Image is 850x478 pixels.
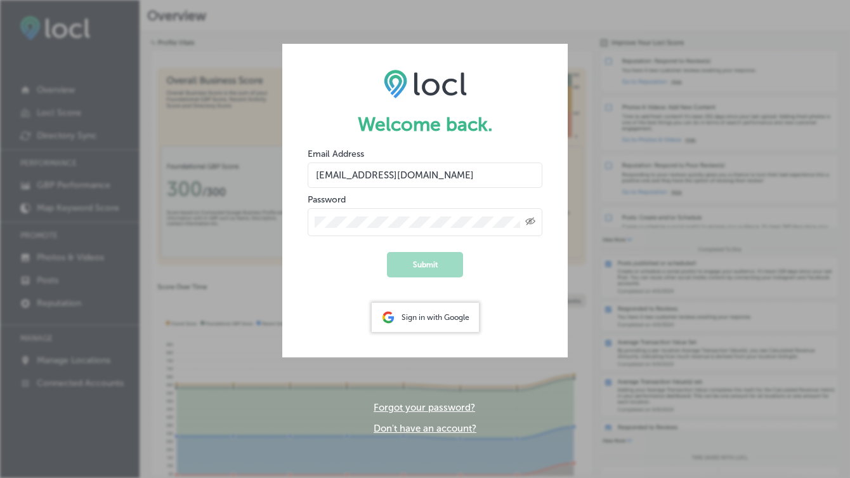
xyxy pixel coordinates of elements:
[308,194,346,205] label: Password
[374,402,475,413] a: Forgot your password?
[308,149,364,159] label: Email Address
[384,69,467,98] img: LOCL logo
[372,303,479,332] div: Sign in with Google
[308,113,542,136] h1: Welcome back.
[525,216,535,228] span: Toggle password visibility
[374,423,476,434] a: Don't have an account?
[387,252,463,277] button: Submit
